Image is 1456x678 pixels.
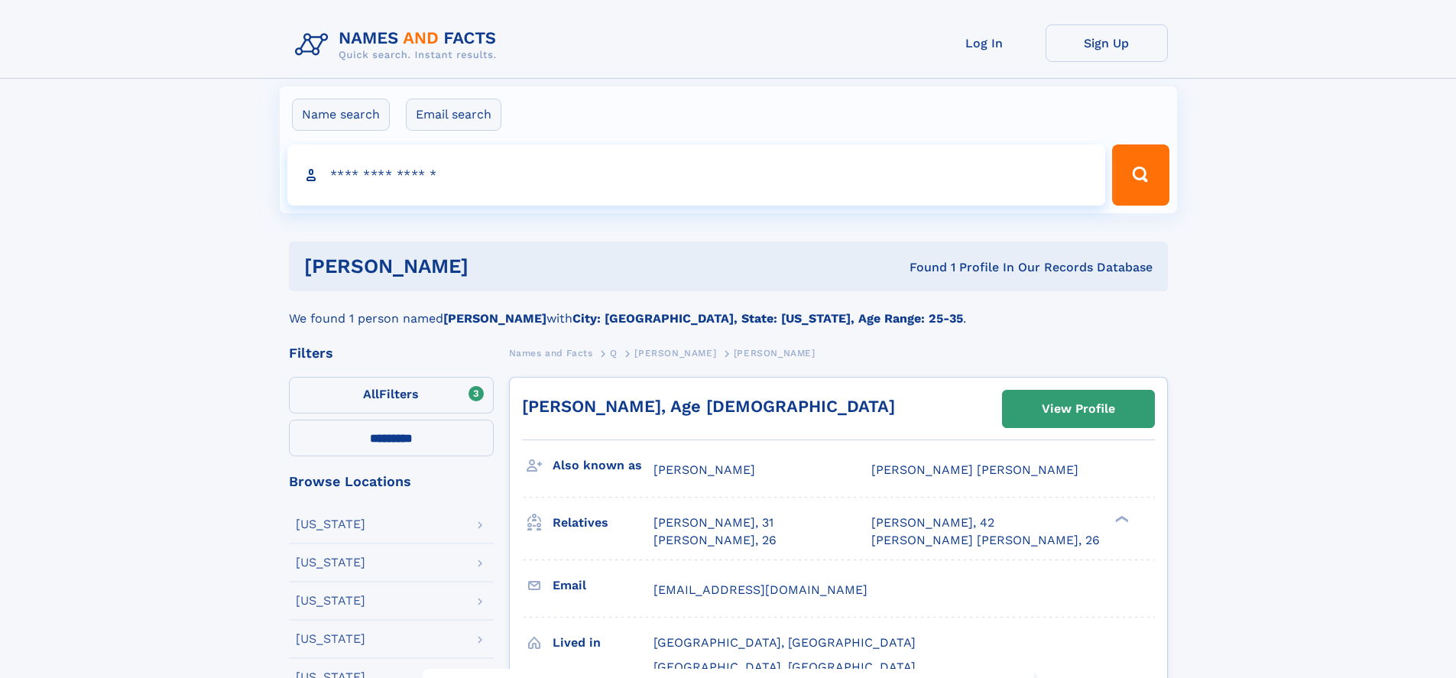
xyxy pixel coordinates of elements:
[871,514,994,531] a: [PERSON_NAME], 42
[1111,514,1130,524] div: ❯
[553,573,653,599] h3: Email
[1112,144,1169,206] button: Search Button
[509,343,593,362] a: Names and Facts
[653,660,916,674] span: [GEOGRAPHIC_DATA], [GEOGRAPHIC_DATA]
[1042,391,1115,427] div: View Profile
[522,397,895,416] a: [PERSON_NAME], Age [DEMOGRAPHIC_DATA]
[406,99,501,131] label: Email search
[289,291,1168,328] div: We found 1 person named with .
[296,556,365,569] div: [US_STATE]
[572,311,963,326] b: City: [GEOGRAPHIC_DATA], State: [US_STATE], Age Range: 25-35
[923,24,1046,62] a: Log In
[653,462,755,477] span: [PERSON_NAME]
[363,387,379,401] span: All
[287,144,1106,206] input: search input
[653,532,777,549] a: [PERSON_NAME], 26
[1046,24,1168,62] a: Sign Up
[296,633,365,645] div: [US_STATE]
[610,348,618,358] span: Q
[289,475,494,488] div: Browse Locations
[553,453,653,478] h3: Also known as
[653,635,916,650] span: [GEOGRAPHIC_DATA], [GEOGRAPHIC_DATA]
[653,514,773,531] a: [PERSON_NAME], 31
[296,595,365,607] div: [US_STATE]
[289,346,494,360] div: Filters
[304,257,689,276] h1: [PERSON_NAME]
[443,311,546,326] b: [PERSON_NAME]
[653,582,867,597] span: [EMAIL_ADDRESS][DOMAIN_NAME]
[296,518,365,530] div: [US_STATE]
[289,377,494,414] label: Filters
[610,343,618,362] a: Q
[553,630,653,656] h3: Lived in
[634,348,716,358] span: [PERSON_NAME]
[734,348,816,358] span: [PERSON_NAME]
[289,24,509,66] img: Logo Names and Facts
[553,510,653,536] h3: Relatives
[634,343,716,362] a: [PERSON_NAME]
[871,462,1078,477] span: [PERSON_NAME] [PERSON_NAME]
[871,532,1100,549] a: [PERSON_NAME] [PERSON_NAME], 26
[292,99,390,131] label: Name search
[689,259,1153,276] div: Found 1 Profile In Our Records Database
[1003,391,1154,427] a: View Profile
